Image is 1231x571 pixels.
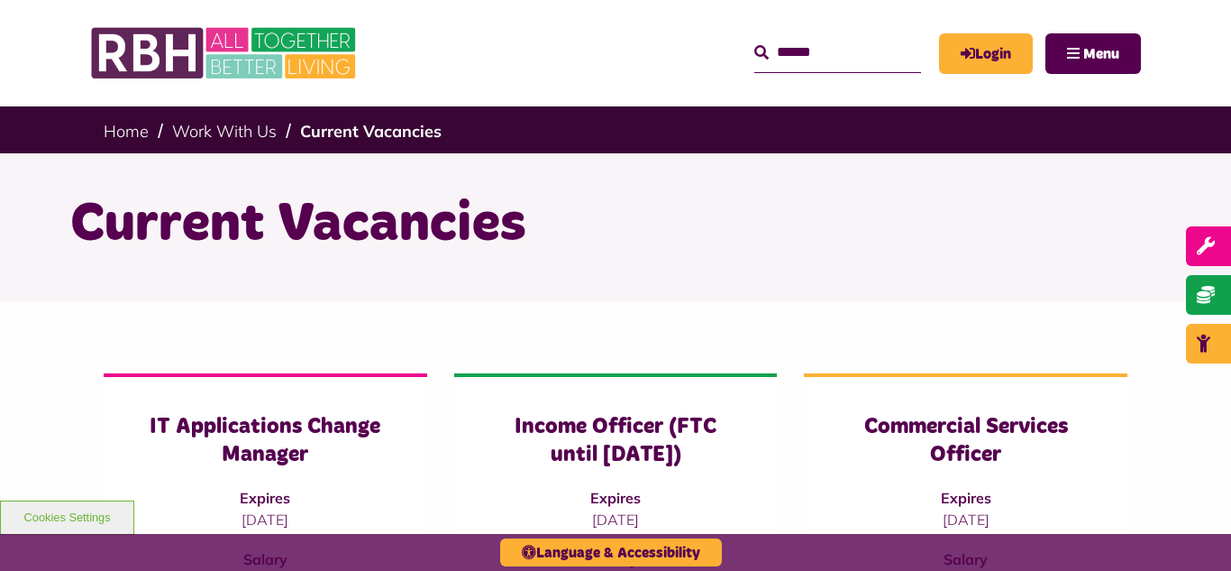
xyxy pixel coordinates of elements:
p: [DATE] [840,509,1091,530]
button: Navigation [1045,33,1141,74]
a: Home [104,121,149,142]
span: Menu [1083,47,1119,61]
img: RBH [90,18,360,88]
a: Current Vacancies [300,121,442,142]
a: Work With Us [172,121,277,142]
h3: IT Applications Change Manager [140,413,391,469]
p: [DATE] [490,509,742,530]
h1: Current Vacancies [70,189,1161,260]
p: [DATE] [140,509,391,530]
iframe: Netcall Web Assistant for live chat [1150,490,1231,571]
a: MyRBH [939,33,1033,74]
h3: Income Officer (FTC until [DATE]) [490,413,742,469]
strong: Expires [590,489,641,507]
strong: Expires [941,489,991,507]
strong: Expires [240,489,290,507]
h3: Commercial Services Officer [840,413,1091,469]
button: Language & Accessibility [500,539,722,566]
